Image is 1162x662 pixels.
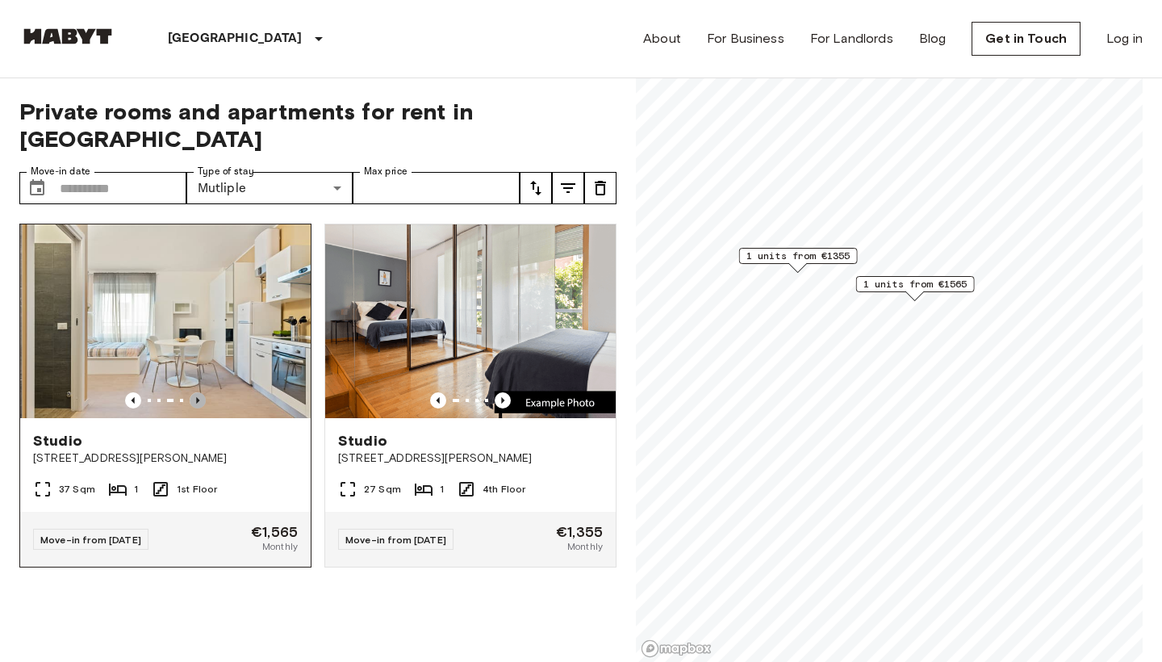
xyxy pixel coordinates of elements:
div: Map marker [856,276,975,301]
img: Marketing picture of unit IT-14-001-007-01H [325,224,616,418]
span: [STREET_ADDRESS][PERSON_NAME] [338,450,603,467]
p: [GEOGRAPHIC_DATA] [168,29,303,48]
span: €1,565 [251,525,298,539]
button: Previous image [430,392,446,409]
label: Max price [364,165,408,178]
span: Monthly [567,539,603,554]
a: Previous imagePrevious imageStudio[STREET_ADDRESS][PERSON_NAME]37 Sqm11st FloorMove-in from [DATE... [19,224,311,568]
a: For Landlords [810,29,893,48]
span: Studio [33,431,82,450]
span: 1 [134,482,138,497]
span: 1 units from €1565 [863,277,968,291]
button: Choose date [21,172,53,204]
div: Mutliple [186,172,353,204]
a: Mapbox logo [641,639,712,658]
a: For Business [707,29,784,48]
a: About [643,29,681,48]
button: tune [520,172,552,204]
span: 1 units from €1355 [746,249,851,263]
a: Get in Touch [972,22,1080,56]
span: [STREET_ADDRESS][PERSON_NAME] [33,450,298,467]
img: Marketing picture of unit IT-14-040-003-01H [23,224,313,418]
span: Studio [338,431,387,450]
button: Previous image [125,392,141,409]
label: Type of stay [198,165,254,178]
span: Move-in from [DATE] [345,534,446,546]
a: Blog [919,29,947,48]
label: Move-in date [31,165,90,178]
button: Previous image [190,392,206,409]
button: Previous image [495,392,511,409]
span: 4th Floor [483,482,525,497]
a: Marketing picture of unit IT-14-001-007-01HPrevious imagePrevious imageStudio[STREET_ADDRESS][PER... [324,224,617,568]
span: Monthly [262,539,298,554]
button: tune [584,172,617,204]
img: Habyt [19,28,116,44]
span: 1 [440,482,444,497]
span: Private rooms and apartments for rent in [GEOGRAPHIC_DATA] [19,98,617,153]
a: Log in [1106,29,1143,48]
div: Map marker [739,248,858,273]
span: Move-in from [DATE] [40,534,141,546]
span: €1,355 [556,525,603,539]
span: 37 Sqm [59,482,95,497]
button: tune [552,172,584,204]
span: 1st Floor [177,482,217,497]
span: 27 Sqm [364,482,401,497]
